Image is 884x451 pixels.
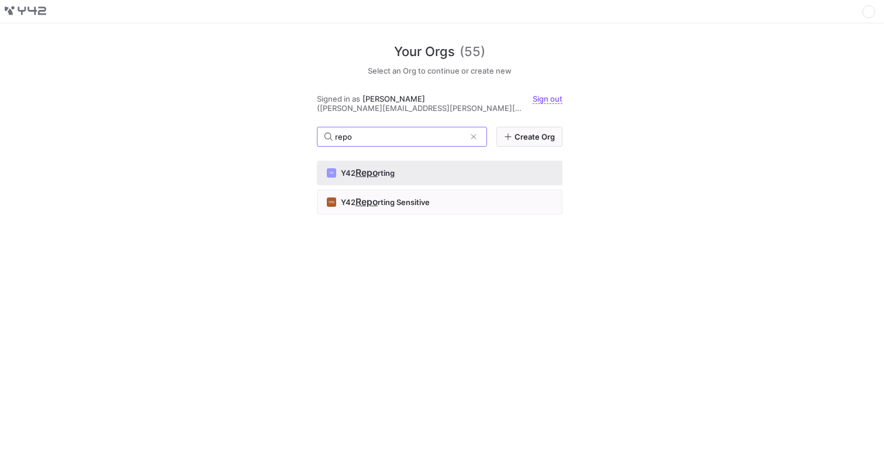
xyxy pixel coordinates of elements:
[533,94,562,104] a: Sign out
[317,103,523,113] span: ([PERSON_NAME][EMAIL_ADDRESS][PERSON_NAME][DOMAIN_NAME])
[355,167,378,178] span: Repo
[460,42,485,61] span: (55)
[496,127,562,147] a: Create Org
[514,132,555,141] span: Create Org
[355,196,378,207] span: Repo
[317,190,562,214] button: YRSY42Reporting Sensitive
[362,94,425,103] span: [PERSON_NAME]
[378,197,430,207] span: rting Sensitive
[341,197,355,207] span: Y42
[378,168,395,178] span: rting
[327,197,336,207] div: YRS
[317,66,562,75] h5: Select an Org to continue or create new
[394,42,455,61] span: Your Orgs
[341,168,355,178] span: Y42
[317,94,360,103] span: Signed in as
[335,132,465,141] input: Search for Orgs
[317,161,562,185] button: YRY42Reporting
[862,5,876,19] button: https://storage.googleapis.com/y42-prod-data-exchange/images/zn2Dipnt5kSdWZ4U6JymtAUNwkc8DG3H2NRM...
[327,168,336,178] div: YR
